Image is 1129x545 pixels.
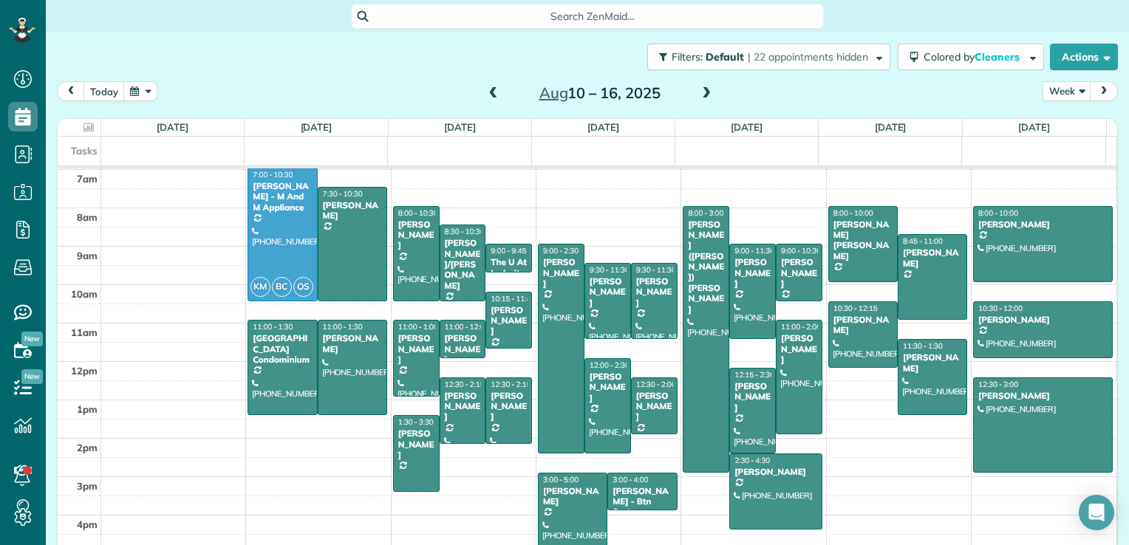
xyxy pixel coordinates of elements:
[833,304,878,313] span: 10:30 - 12:15
[635,391,673,422] div: [PERSON_NAME]
[445,380,485,389] span: 12:30 - 2:15
[491,380,531,389] span: 12:30 - 2:15
[444,391,482,422] div: [PERSON_NAME]
[978,219,1108,230] div: [PERSON_NAME]
[975,50,1022,64] span: Cleaners
[71,145,98,157] span: Tasks
[253,322,293,332] span: 11:00 - 1:30
[590,360,630,370] span: 12:00 - 2:30
[978,304,1023,313] span: 10:30 - 12:00
[687,219,725,315] div: [PERSON_NAME] ([PERSON_NAME]) [PERSON_NAME]
[1018,121,1050,133] a: [DATE]
[903,341,943,351] span: 11:30 - 1:30
[647,44,890,70] button: Filters: Default | 22 appointments hidden
[640,44,890,70] a: Filters: Default | 22 appointments hidden
[490,305,528,337] div: [PERSON_NAME]
[252,181,313,213] div: [PERSON_NAME] - M And M Appliance
[77,518,98,530] span: 4pm
[781,246,821,256] span: 9:00 - 10:30
[322,333,383,354] div: [PERSON_NAME]
[734,456,770,465] span: 2:30 - 4:30
[587,121,619,133] a: [DATE]
[77,442,98,453] span: 2pm
[636,265,676,275] span: 9:30 - 11:30
[734,257,771,289] div: [PERSON_NAME]
[543,475,579,484] span: 3:00 - 5:00
[293,277,313,297] span: OS
[1050,44,1118,70] button: Actions
[748,50,868,64] span: | 22 appointments hidden
[1079,495,1114,530] div: Open Intercom Messenger
[398,417,434,427] span: 1:30 - 3:30
[253,170,293,179] span: 7:00 - 10:30
[83,81,125,101] button: today
[508,85,692,101] h2: 10 – 16, 2025
[252,333,313,365] div: [GEOGRAPHIC_DATA] Condominium
[978,208,1018,218] span: 8:00 - 10:00
[539,83,568,102] span: Aug
[833,208,873,218] span: 8:00 - 10:00
[445,322,489,332] span: 11:00 - 12:00
[902,247,963,269] div: [PERSON_NAME]
[323,189,363,199] span: 7:30 - 10:30
[21,332,43,346] span: New
[734,246,774,256] span: 9:00 - 11:30
[77,211,98,223] span: 8am
[77,173,98,185] span: 7am
[902,352,963,374] div: [PERSON_NAME]
[444,121,476,133] a: [DATE]
[491,246,526,256] span: 9:00 - 9:45
[157,121,188,133] a: [DATE]
[613,475,648,484] span: 3:00 - 4:00
[491,294,535,304] span: 10:15 - 11:45
[272,277,292,297] span: BC
[301,121,332,133] a: [DATE]
[445,227,485,236] span: 8:30 - 10:30
[734,370,774,380] span: 12:15 - 2:30
[734,381,771,413] div: [PERSON_NAME]
[444,333,482,365] div: [PERSON_NAME]
[1043,81,1091,101] button: Week
[398,428,435,460] div: [PERSON_NAME]
[636,380,676,389] span: 12:30 - 2:00
[490,257,528,278] div: The U At Ledroit
[612,486,672,518] div: [PERSON_NAME] - Btn Systems
[706,50,745,64] span: Default
[781,322,821,332] span: 11:00 - 2:00
[444,238,482,291] div: [PERSON_NAME]/[PERSON_NAME]
[898,44,1044,70] button: Colored byCleaners
[589,276,627,308] div: [PERSON_NAME]
[398,322,438,332] span: 11:00 - 1:00
[635,276,673,308] div: [PERSON_NAME]
[398,208,438,218] span: 8:00 - 10:30
[398,333,435,365] div: [PERSON_NAME]
[688,208,723,218] span: 8:00 - 3:00
[875,121,907,133] a: [DATE]
[1090,81,1118,101] button: next
[978,315,1108,325] div: [PERSON_NAME]
[322,200,383,222] div: [PERSON_NAME]
[903,236,943,246] span: 8:45 - 11:00
[589,371,627,403] div: [PERSON_NAME]
[71,326,98,338] span: 11am
[924,50,1025,64] span: Colored by
[833,315,893,336] div: [PERSON_NAME]
[77,403,98,415] span: 1pm
[398,219,435,251] div: [PERSON_NAME]
[490,391,528,422] div: [PERSON_NAME]
[731,121,763,133] a: [DATE]
[672,50,703,64] span: Filters:
[780,333,818,365] div: [PERSON_NAME]
[71,365,98,377] span: 12pm
[77,480,98,492] span: 3pm
[250,277,270,297] span: KM
[978,380,1018,389] span: 12:30 - 3:00
[734,467,818,477] div: [PERSON_NAME]
[780,257,818,289] div: [PERSON_NAME]
[542,486,603,507] div: [PERSON_NAME]
[833,219,893,262] div: [PERSON_NAME] [PERSON_NAME]
[543,246,579,256] span: 9:00 - 2:30
[77,250,98,261] span: 9am
[978,391,1108,401] div: [PERSON_NAME]
[71,288,98,300] span: 10am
